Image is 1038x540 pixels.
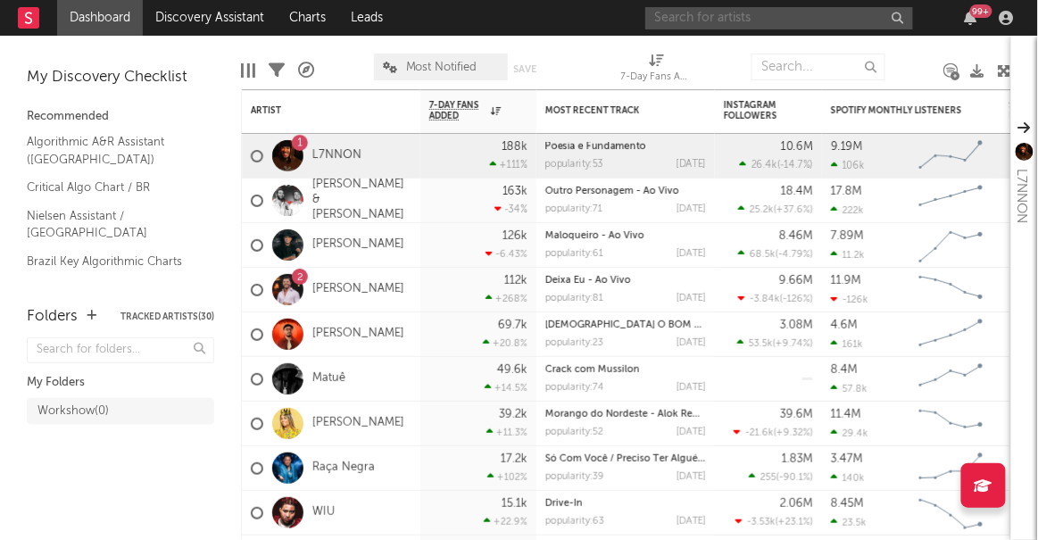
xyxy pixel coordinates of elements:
div: Crack com Mussilon [545,365,706,375]
div: 23.5k [831,517,867,528]
a: Raça Negra [312,461,375,476]
svg: Chart title [911,357,991,402]
div: 29.4k [831,428,868,439]
div: L7NNON [1011,169,1033,223]
svg: Chart title [911,223,991,268]
span: +9.32 % [776,428,810,438]
div: 7-Day Fans Added (7-Day Fans Added) [621,45,693,96]
a: [PERSON_NAME] [312,237,404,253]
span: +37.6 % [776,205,810,215]
div: -34 % [494,204,527,215]
div: -6.43 % [486,248,527,260]
a: Workshow(0) [27,398,214,425]
a: Nielsen Assistant / [GEOGRAPHIC_DATA] [27,206,196,243]
span: 53.5k [749,339,773,349]
a: Critical Algo Chart / BR [27,178,196,197]
a: Poesia e Fundamento [545,142,646,152]
div: Drive-In [545,499,706,509]
div: 11.4M [831,409,861,420]
div: 188k [502,141,527,153]
a: Algorithmic A&R Assistant ([GEOGRAPHIC_DATA]) [27,132,196,169]
span: 26.4k [752,161,777,170]
div: 126k [502,230,527,242]
div: 3.47M [831,453,863,465]
span: 7-Day Fans Added [429,100,486,121]
div: Só Com Você / Preciso Ter Alguém - Ao Vivo [545,454,706,464]
span: -21.6k [745,428,774,438]
div: 161k [831,338,863,350]
div: 112k [504,275,527,287]
div: 99 + [970,4,992,18]
div: popularity: 71 [545,204,602,214]
div: Morango do Nordeste - Alok Remix [545,410,706,420]
a: Morango do Nordeste - Alok Remix [545,410,710,420]
div: popularity: 63 [545,517,604,527]
div: [DATE] [677,428,706,437]
div: 17.2k [501,453,527,465]
div: 163k [502,186,527,197]
div: +111 % [490,159,527,170]
div: +102 % [487,471,527,483]
div: 7.89M [831,230,864,242]
div: -126k [831,294,868,305]
button: 99+ [965,11,977,25]
div: 8.46M [779,230,813,242]
a: Brazil Key Algorithmic Charts [27,252,196,271]
a: Deixa Eu - Ao Vivo [545,276,631,286]
div: ( ) [738,204,813,215]
div: [DATE] [677,249,706,259]
div: 17.8M [831,186,862,197]
div: 57.8k [831,383,868,395]
input: Search... [752,54,885,80]
svg: Chart title [911,446,991,491]
div: Outro Personagem - Ao Vivo [545,187,706,196]
svg: Chart title [911,268,991,312]
div: 7-Day Fans Added (7-Day Fans Added) [621,67,693,88]
div: ( ) [740,159,813,170]
div: popularity: 81 [545,294,603,303]
div: ( ) [735,516,813,528]
input: Search for artists [645,7,913,29]
div: Folders [27,306,78,328]
div: ( ) [749,471,813,483]
a: Crack com Mussilon [545,365,640,375]
div: +14.5 % [485,382,527,394]
a: [PERSON_NAME] [312,327,404,342]
div: 69.7k [498,320,527,331]
div: [DATE] [677,338,706,348]
div: Poesia e Fundamento [545,142,706,152]
button: Save [514,64,537,74]
div: [DATE] [677,383,706,393]
div: [DATE] [677,160,706,170]
div: +20.8 % [483,337,527,349]
svg: Chart title [911,491,991,536]
div: Most Recent Track [545,105,679,116]
div: 49.6k [497,364,527,376]
div: JESUS O BOM AMIGO [545,320,706,330]
div: ( ) [734,427,813,438]
div: 222k [831,204,864,216]
div: 8.45M [831,498,864,510]
span: -4.79 % [778,250,810,260]
input: Search for folders... [27,337,214,363]
span: -126 % [783,295,810,304]
div: My Discovery Checklist [27,67,214,88]
svg: Chart title [911,402,991,446]
a: Outro Personagem - Ao Vivo [545,187,679,196]
a: WIU [312,505,335,520]
div: 39.6M [780,409,813,420]
span: -90.1 % [779,473,810,483]
div: 11.2k [831,249,865,261]
div: 140k [831,472,865,484]
div: +268 % [486,293,527,304]
div: +11.3 % [486,427,527,438]
div: [DATE] [677,472,706,482]
div: Recommended [27,106,214,128]
div: +22.9 % [484,516,527,528]
div: [DATE] [677,204,706,214]
span: -14.7 % [780,161,810,170]
div: popularity: 74 [545,383,604,393]
div: [DATE] [677,294,706,303]
span: +9.74 % [776,339,810,349]
span: 255 [760,473,776,483]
